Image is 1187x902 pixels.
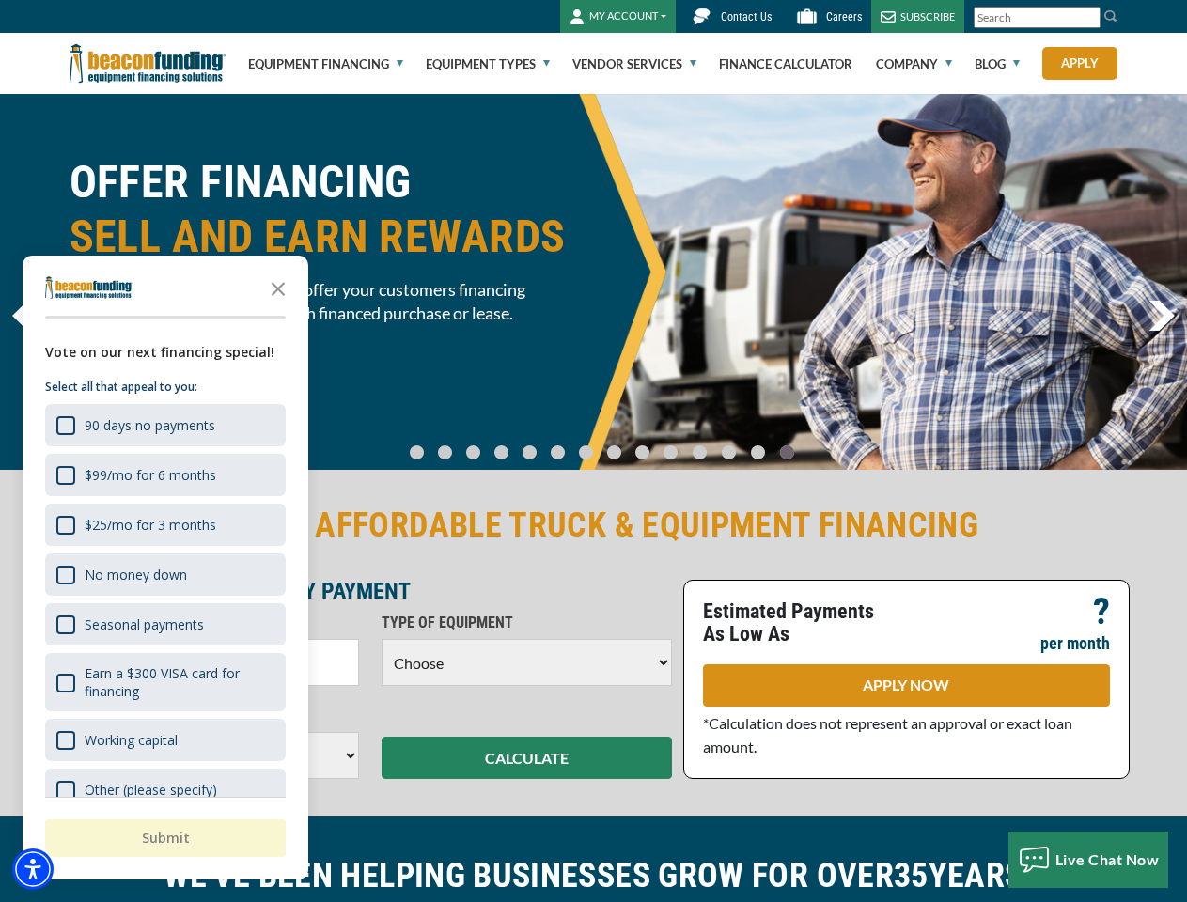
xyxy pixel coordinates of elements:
[876,34,952,94] a: Company
[519,444,541,460] a: Go To Slide 4
[603,444,626,460] a: Go To Slide 7
[721,10,772,23] span: Contact Us
[1008,832,1169,888] button: Live Chat Now
[45,378,286,397] p: Select all that appeal to you:
[462,444,485,460] a: Go To Slide 2
[70,580,672,602] p: ESTIMATE YOUR MONTHLY PAYMENT
[1103,8,1118,23] img: Search
[974,7,1101,28] input: Search
[717,444,741,460] a: Go To Slide 11
[703,664,1110,707] a: APPLY NOW
[826,10,862,23] span: Careers
[434,444,457,460] a: Go To Slide 1
[746,444,770,460] a: Go To Slide 12
[775,444,799,460] a: Go To Slide 13
[70,210,583,264] span: SELL AND EARN REWARDS
[85,516,216,534] div: $25/mo for 3 months
[688,444,711,460] a: Go To Slide 10
[45,504,286,546] div: $25/mo for 3 months
[572,34,696,94] a: Vendor Services
[70,155,583,264] h1: OFFER FINANCING
[45,404,286,446] div: 90 days no payments
[491,444,513,460] a: Go To Slide 3
[12,301,38,331] img: Left Navigator
[975,34,1020,94] a: Blog
[248,34,403,94] a: Equipment Financing
[1040,632,1110,655] p: per month
[45,342,286,363] div: Vote on our next financing special!
[1042,47,1117,80] a: Apply
[894,856,929,895] span: 35
[45,276,133,299] img: Company logo
[45,719,286,761] div: Working capital
[85,664,274,700] div: Earn a $300 VISA card for financing
[382,737,672,779] button: CALCULATE
[1148,301,1175,331] a: next
[660,444,682,460] a: Go To Slide 9
[45,819,286,857] button: Submit
[85,566,187,583] div: No money down
[45,603,286,645] div: Seasonal payments
[23,256,308,879] div: Survey
[85,781,217,799] div: Other (please specify)
[575,444,598,460] a: Go To Slide 6
[12,848,54,890] div: Accessibility Menu
[70,278,583,325] span: Partner with Beacon Funding to offer your customers financing options and earn rewards for each f...
[70,854,1118,897] h2: WE'VE BEEN HELPING BUSINESSES GROW FOR OVER YEARS
[45,769,286,811] div: Other (please specify)
[70,504,1118,547] h2: FAST & AFFORDABLE TRUCK & EQUIPMENT FINANCING
[426,34,550,94] a: Equipment Types
[703,714,1072,755] span: *Calculation does not represent an approval or exact loan amount.
[85,731,178,749] div: Working capital
[632,444,654,460] a: Go To Slide 8
[406,444,429,460] a: Go To Slide 0
[85,466,216,484] div: $99/mo for 6 months
[259,269,297,306] button: Close the survey
[1093,600,1110,623] p: ?
[45,454,286,496] div: $99/mo for 6 months
[1081,10,1096,25] a: Clear search text
[382,612,672,634] p: TYPE OF EQUIPMENT
[70,33,226,94] img: Beacon Funding Corporation logo
[719,34,852,94] a: Finance Calculator
[12,301,38,331] a: previous
[45,653,286,711] div: Earn a $300 VISA card for financing
[45,553,286,596] div: No money down
[547,444,570,460] a: Go To Slide 5
[85,615,204,633] div: Seasonal payments
[703,600,896,645] p: Estimated Payments As Low As
[1148,301,1175,331] img: Right Navigator
[85,416,215,434] div: 90 days no payments
[1055,850,1160,868] span: Live Chat Now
